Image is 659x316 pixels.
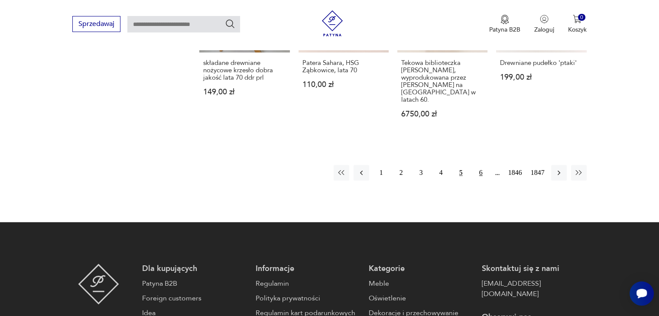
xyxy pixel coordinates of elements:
img: Patyna - sklep z meblami i dekoracjami vintage [319,10,345,36]
p: Skontaktuj się z nami [482,264,586,274]
a: Foreign customers [142,293,247,303]
button: 4 [433,165,449,181]
p: Koszyk [568,26,587,34]
button: 2 [393,165,409,181]
button: Zaloguj [534,15,554,34]
button: Szukaj [225,19,235,29]
button: Sprzedawaj [72,16,120,32]
button: 1 [373,165,389,181]
div: 0 [578,14,585,21]
img: Ikona medalu [500,15,509,24]
img: Ikonka użytkownika [540,15,549,23]
h3: składane drewniane nożycowe krzesło dobra jakość lata 70 ddr prl [203,59,286,81]
button: 5 [453,165,469,181]
a: Patyna B2B [142,278,247,289]
button: 1846 [506,165,524,181]
a: Meble [369,278,473,289]
p: Informacje [256,264,360,274]
button: 6 [473,165,489,181]
button: Patyna B2B [489,15,520,34]
button: 0Koszyk [568,15,587,34]
button: 3 [413,165,429,181]
p: 149,00 zł [203,88,286,96]
button: 1847 [529,165,547,181]
p: 199,00 zł [500,74,582,81]
a: Ikona medaluPatyna B2B [489,15,520,34]
p: 110,00 zł [302,81,385,88]
p: Kategorie [369,264,473,274]
a: Sprzedawaj [72,22,120,28]
img: Ikona koszyka [573,15,581,23]
p: Patyna B2B [489,26,520,34]
p: Dla kupujących [142,264,247,274]
a: Oświetlenie [369,293,473,303]
a: Polityka prywatności [256,293,360,303]
p: 6750,00 zł [401,110,484,118]
h3: Patera Sahara, HSG Ząbkowice, lata 70 [302,59,385,74]
a: [EMAIL_ADDRESS][DOMAIN_NAME] [482,278,586,299]
h3: Drewniane pudełko 'ptaki' [500,59,582,67]
p: Zaloguj [534,26,554,34]
img: Patyna - sklep z meblami i dekoracjami vintage [78,264,119,304]
iframe: Smartsupp widget button [630,281,654,306]
h3: Tekowa biblioteczka [PERSON_NAME], wyprodukowana przez [PERSON_NAME] na [GEOGRAPHIC_DATA] w latac... [401,59,484,103]
a: Regulamin [256,278,360,289]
